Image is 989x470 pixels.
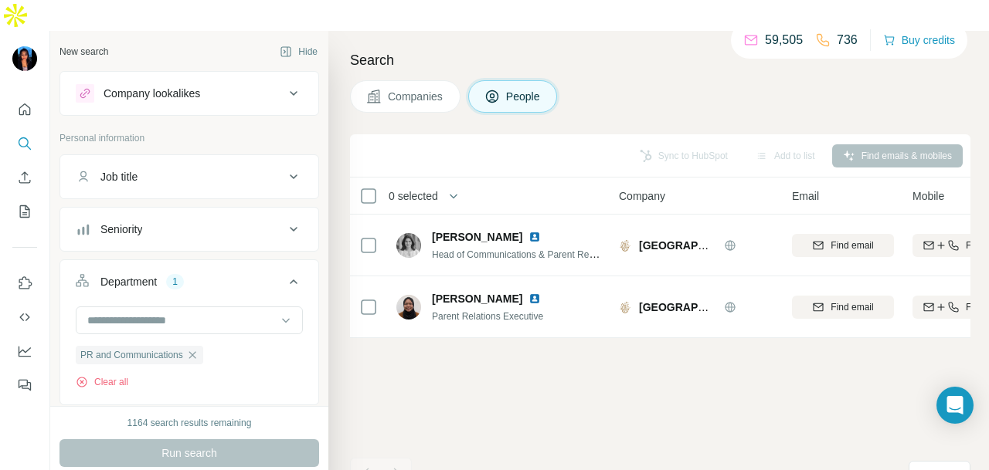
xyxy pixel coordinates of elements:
[528,231,541,243] img: LinkedIn logo
[831,238,873,252] span: Find email
[792,188,819,204] span: Email
[12,130,37,157] button: Search
[100,221,142,237] div: Seniority
[619,188,665,204] span: Company
[127,416,252,430] div: 1164 search results remaining
[792,296,894,319] button: Find email
[883,29,955,51] button: Buy credits
[12,96,37,123] button: Quick start
[506,89,542,104] span: People
[60,158,318,195] button: Job title
[12,46,37,71] img: Avatar
[60,263,318,306] button: Department1
[837,31,858,49] p: 736
[12,303,37,331] button: Use Surfe API
[639,301,873,313] span: [GEOGRAPHIC_DATA] [GEOGRAPHIC_DATA]
[432,248,616,260] span: Head of Communications & Parent Relations
[12,164,37,191] button: Enrich CSV
[765,31,803,49] p: 59,505
[389,188,438,204] span: 0 selected
[100,169,138,184] div: Job title
[432,229,522,245] span: [PERSON_NAME]
[76,375,128,389] button: Clear all
[432,292,522,305] span: [PERSON_NAME]
[388,89,444,104] span: Companies
[396,233,421,258] img: Avatar
[166,275,184,289] div: 1
[60,211,318,248] button: Seniority
[619,301,631,313] img: Logo of North London Collegiate School Singapore
[59,131,319,145] p: Personal information
[104,86,200,101] div: Company lookalikes
[432,311,543,322] span: Parent Relations Executive
[12,337,37,365] button: Dashboard
[396,295,421,320] img: Avatar
[936,387,974,424] div: Open Intercom Messenger
[639,239,873,252] span: [GEOGRAPHIC_DATA] [GEOGRAPHIC_DATA]
[100,274,157,289] div: Department
[59,45,108,59] div: New search
[831,300,873,314] span: Find email
[792,234,894,257] button: Find email
[619,239,631,252] img: Logo of North London Collegiate School Singapore
[60,75,318,112] button: Company lookalikes
[12,371,37,399] button: Feedback
[269,40,328,63] button: Hide
[913,188,944,204] span: Mobile
[12,269,37,297] button: Use Surfe on LinkedIn
[350,49,970,71] h4: Search
[528,292,541,305] img: LinkedIn logo
[12,198,37,225] button: My lists
[80,348,183,362] span: PR and Communications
